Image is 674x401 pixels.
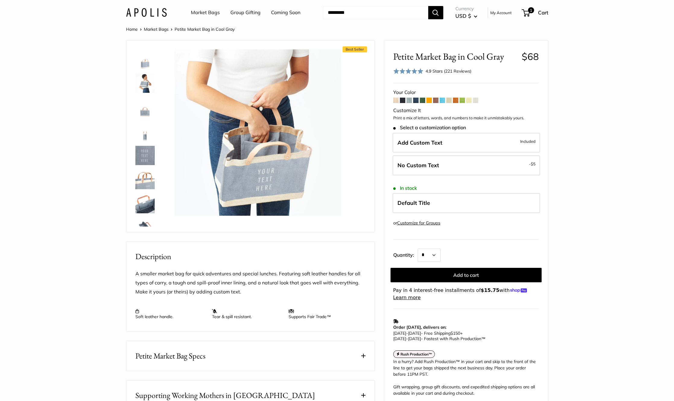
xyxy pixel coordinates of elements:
[175,27,235,32] span: Petite Market Bag in Cool Gray
[455,13,471,19] span: USD $
[343,46,367,52] span: Best Seller
[397,220,440,226] a: Customize for Groups
[134,96,156,118] a: Petite Market Bag in Cool Gray
[230,8,261,17] a: Group Gifting
[393,336,406,341] span: [DATE]
[393,331,536,341] p: - Free Shipping +
[393,193,540,213] label: Default Title
[393,359,539,396] div: In a hurry? Add Rush Production™ in your cart and skip to the front of the line to get your bags ...
[134,145,156,166] a: Petite Market Bag in Cool Gray
[135,170,155,189] img: Petite Market Bag in Cool Gray
[393,51,517,62] span: Petite Market Bag in Cool Gray
[400,352,432,356] strong: Rush Production™
[393,125,466,130] span: Select a customization option
[126,25,235,33] nav: Breadcrumb
[397,199,430,206] span: Default Title
[393,331,406,336] span: [DATE]
[393,336,486,341] span: - Fastest with Rush Production™
[135,251,365,262] h2: Description
[134,169,156,190] a: Petite Market Bag in Cool Gray
[522,8,548,17] a: 1 Cart
[393,88,539,97] div: Your Color
[393,219,440,227] div: or
[135,122,155,141] img: Petite Market Bag in Cool Gray
[490,9,512,16] a: My Account
[393,67,472,76] div: 4.9 Stars (221 Reviews)
[323,6,428,19] input: Search...
[134,217,156,239] a: Petite Market Bag in Cool Gray
[451,331,460,336] span: $150
[391,268,542,282] button: Add to cart
[393,247,418,262] label: Quantity:
[134,193,156,215] a: Petite Market Bag in Cool Gray
[126,341,375,371] button: Petite Market Bag Specs
[393,185,417,191] span: In stock
[397,162,439,169] span: No Custom Text
[135,194,155,213] img: Petite Market Bag in Cool Gray
[135,49,155,69] img: Petite Market Bag in Cool Gray
[135,146,155,165] img: Petite Market Bag in Cool Gray
[135,74,155,93] img: Petite Market Bag in Cool Gray
[134,121,156,142] a: Petite Market Bag in Cool Gray
[397,139,442,146] span: Add Custom Text
[393,155,540,175] label: Leave Blank
[135,309,206,319] p: Soft leather handle.
[522,51,539,62] span: $68
[134,48,156,70] a: Petite Market Bag in Cool Gray
[406,331,408,336] span: -
[428,6,443,19] button: Search
[393,133,540,153] label: Add Custom Text
[271,8,300,17] a: Coming Soon
[408,336,421,341] span: [DATE]
[135,218,155,237] img: Petite Market Bag in Cool Gray
[520,138,536,145] span: Included
[289,309,359,319] p: Supports Fair Trade™
[212,309,283,319] p: Tear & spill resistant.
[135,350,205,362] span: Petite Market Bag Specs
[426,68,471,74] div: 4.9 Stars (221 Reviews)
[531,161,536,166] span: $5
[529,160,536,168] span: -
[455,11,477,21] button: USD $
[126,8,167,17] img: Apolis
[135,98,155,117] img: Petite Market Bag in Cool Gray
[144,27,169,32] a: Market Bags
[455,5,477,13] span: Currency
[126,27,138,32] a: Home
[528,7,534,13] span: 1
[393,115,539,121] p: Print a mix of letters, words, and numbers to make it unmistakably yours.
[406,336,408,341] span: -
[408,331,421,336] span: [DATE]
[191,8,220,17] a: Market Bags
[135,269,365,296] p: A smaller market bag for quick adventures and special lunches. Featuring soft leather handles for...
[393,324,446,330] strong: Order [DATE], delivers on:
[174,49,341,216] img: Petite Market Bag in Cool Gray
[393,106,539,115] div: Customize It
[538,9,548,16] span: Cart
[134,72,156,94] a: Petite Market Bag in Cool Gray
